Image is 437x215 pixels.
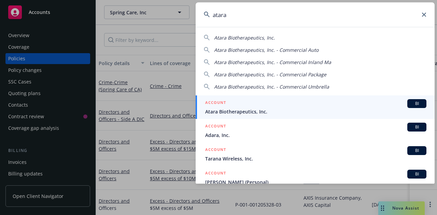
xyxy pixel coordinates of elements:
[196,95,435,119] a: ACCOUNTBIAtara Biotherapeutics, Inc.
[205,155,426,162] span: Tarana Wireless, Inc.
[205,179,426,186] span: [PERSON_NAME] (Personal)
[214,47,319,53] span: Atara Biotherapeutics, Inc. - Commercial Auto
[205,108,426,115] span: Atara Biotherapeutics, Inc.
[196,119,435,142] a: ACCOUNTBIAdara, Inc.
[196,166,435,189] a: ACCOUNTBI[PERSON_NAME] (Personal)
[205,123,226,131] h5: ACCOUNT
[205,99,226,107] h5: ACCOUNT
[214,71,326,78] span: Atara Biotherapeutics, Inc. - Commercial Package
[214,59,331,65] span: Atara Biotherapeutics, Inc. - Commercial Inland Ma
[196,2,435,27] input: Search...
[410,124,424,130] span: BI
[205,170,226,178] h5: ACCOUNT
[410,148,424,154] span: BI
[196,142,435,166] a: ACCOUNTBITarana Wireless, Inc.
[214,34,275,41] span: Atara Biotherapeutics, Inc.
[410,101,424,107] span: BI
[214,83,329,90] span: Atara Biotherapeutics, Inc. - Commercial Umbrella
[205,132,426,139] span: Adara, Inc.
[410,171,424,177] span: BI
[205,146,226,154] h5: ACCOUNT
